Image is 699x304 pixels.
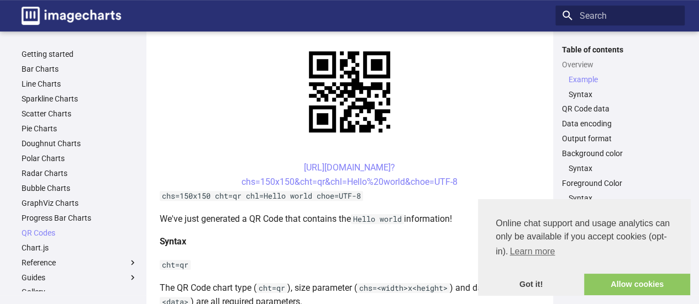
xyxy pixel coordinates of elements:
div: cookieconsent [478,199,690,295]
nav: Background color [562,163,678,173]
code: cht=qr [160,260,191,270]
a: allow cookies [584,274,690,296]
a: Example [569,74,678,84]
a: dismiss cookie message [478,274,584,296]
a: Syntax [569,163,678,173]
code: chs=150x150 cht=qr chl=Hello world choe=UTF-8 [160,191,363,201]
a: QR Codes [22,228,138,238]
label: Guides [22,273,138,282]
a: Foreground Color [562,178,678,188]
a: Background color [562,148,678,158]
a: Overview [562,60,678,70]
a: Doughnut Charts [22,138,138,148]
a: Scatter Charts [22,109,138,119]
code: cht=qr [256,283,287,293]
a: Syntax [569,89,678,99]
a: GraphViz Charts [22,198,138,208]
a: Polar Charts [22,153,138,163]
a: Line Charts [22,79,138,89]
label: Table of contents [555,45,685,55]
code: Hello world [351,214,404,224]
input: Search [555,6,685,25]
a: Output format [562,134,678,143]
a: Radar Charts [22,168,138,178]
a: [URL][DOMAIN_NAME]?chs=150x150&cht=qr&chl=Hello%20world&choe=UTF-8 [241,162,458,187]
a: Gallery [22,287,138,297]
nav: Foreground Color [562,193,678,203]
code: chs=<width>x<height> [357,283,450,293]
p: We've just generated a QR Code that contains the information! [160,212,540,226]
span: Online chat support and usage analytics can only be available if you accept cookies (opt-in). [496,217,672,260]
a: QR Code data [562,104,678,114]
a: Syntax [569,193,678,203]
img: chart [290,32,409,152]
a: Progress Bar Charts [22,213,138,223]
a: Getting started [22,49,138,59]
h4: Syntax [160,234,540,249]
a: Image-Charts documentation [17,2,125,29]
a: Data encoding [562,119,678,129]
a: Bubble Charts [22,183,138,193]
img: logo [22,7,121,25]
nav: Overview [562,74,678,99]
a: Pie Charts [22,124,138,134]
a: Chart.js [22,243,138,253]
a: Sparkline Charts [22,94,138,104]
nav: Table of contents [555,45,685,218]
label: Reference [22,258,138,268]
a: learn more about cookies [508,243,556,260]
a: Bar Charts [22,64,138,74]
